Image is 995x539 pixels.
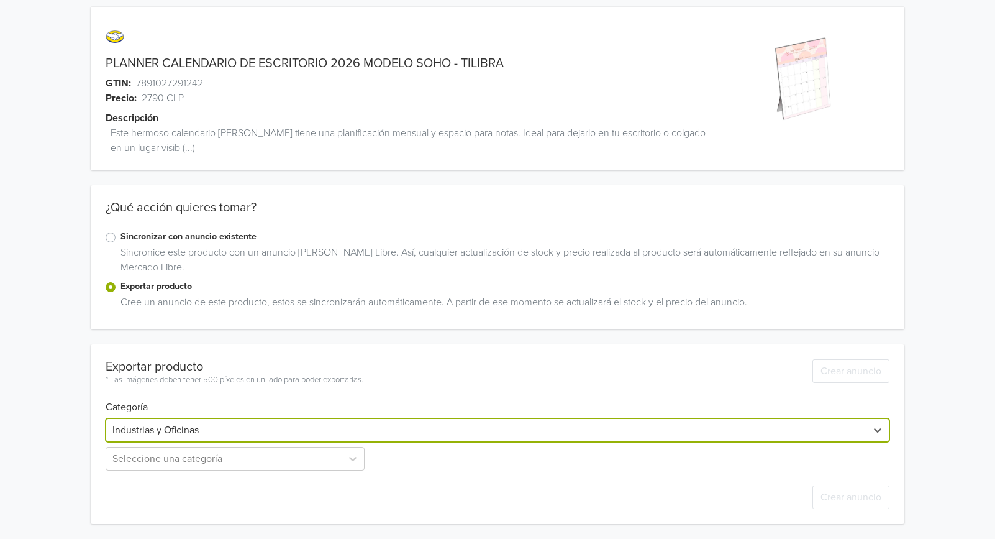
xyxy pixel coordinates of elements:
[106,91,137,106] span: Precio:
[756,32,850,126] img: product_image
[106,56,504,71] a: PLANNER CALENDARIO DE ESCRITORIO 2026 MODELO SOHO - TILIBRA
[142,91,184,106] span: 2790 CLP
[106,374,363,387] div: * Las imágenes deben tener 500 píxeles en un lado para poder exportarlas.
[120,280,889,293] label: Exportar producto
[106,387,889,413] h6: Categoría
[120,230,889,244] label: Sincronizar con anuncio existente
[106,76,131,91] span: GTIN:
[106,111,158,126] span: Descripción
[111,126,716,155] span: Este hermoso calendario [PERSON_NAME] tiene una planificación mensual y espacio para notas. Ideal...
[136,76,203,91] span: 7891027291242
[116,295,889,315] div: Cree un anuncio de este producto, estos se sincronizarán automáticamente. A partir de ese momento...
[812,486,889,509] button: Crear anuncio
[106,359,363,374] div: Exportar producto
[812,359,889,383] button: Crear anuncio
[116,245,889,280] div: Sincronice este producto con un anuncio [PERSON_NAME] Libre. Así, cualquier actualización de stoc...
[91,200,904,230] div: ¿Qué acción quieres tomar?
